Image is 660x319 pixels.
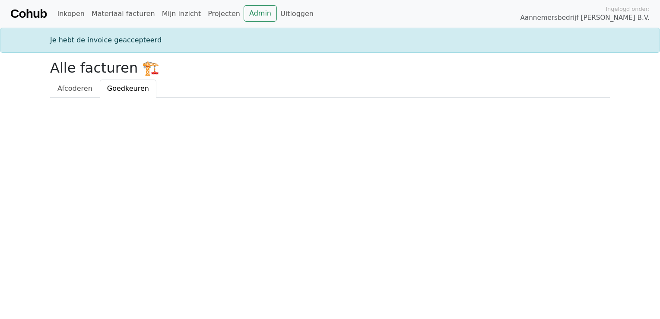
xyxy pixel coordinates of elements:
[277,5,317,22] a: Uitloggen
[57,84,92,93] span: Afcoderen
[50,60,610,76] h2: Alle facturen 🏗️
[204,5,244,22] a: Projecten
[45,35,615,45] div: Je hebt de invoice geaccepteerd
[54,5,88,22] a: Inkopen
[159,5,205,22] a: Mijn inzicht
[520,13,650,23] span: Aannemersbedrijf [PERSON_NAME] B.V.
[606,5,650,13] span: Ingelogd onder:
[107,84,149,93] span: Goedkeuren
[10,3,47,24] a: Cohub
[100,80,156,98] a: Goedkeuren
[50,80,100,98] a: Afcoderen
[244,5,277,22] a: Admin
[88,5,159,22] a: Materiaal facturen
